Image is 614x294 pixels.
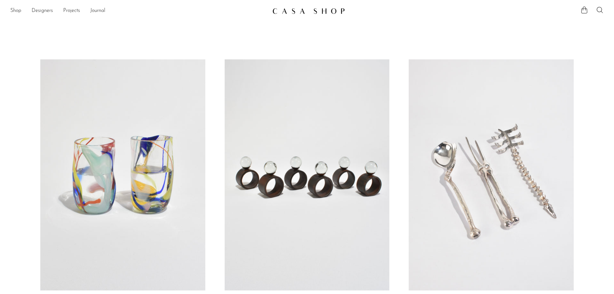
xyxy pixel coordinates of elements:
[32,7,53,15] a: Designers
[10,5,267,16] nav: Desktop navigation
[10,5,267,16] ul: NEW HEADER MENU
[10,7,21,15] a: Shop
[90,7,105,15] a: Journal
[63,7,80,15] a: Projects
